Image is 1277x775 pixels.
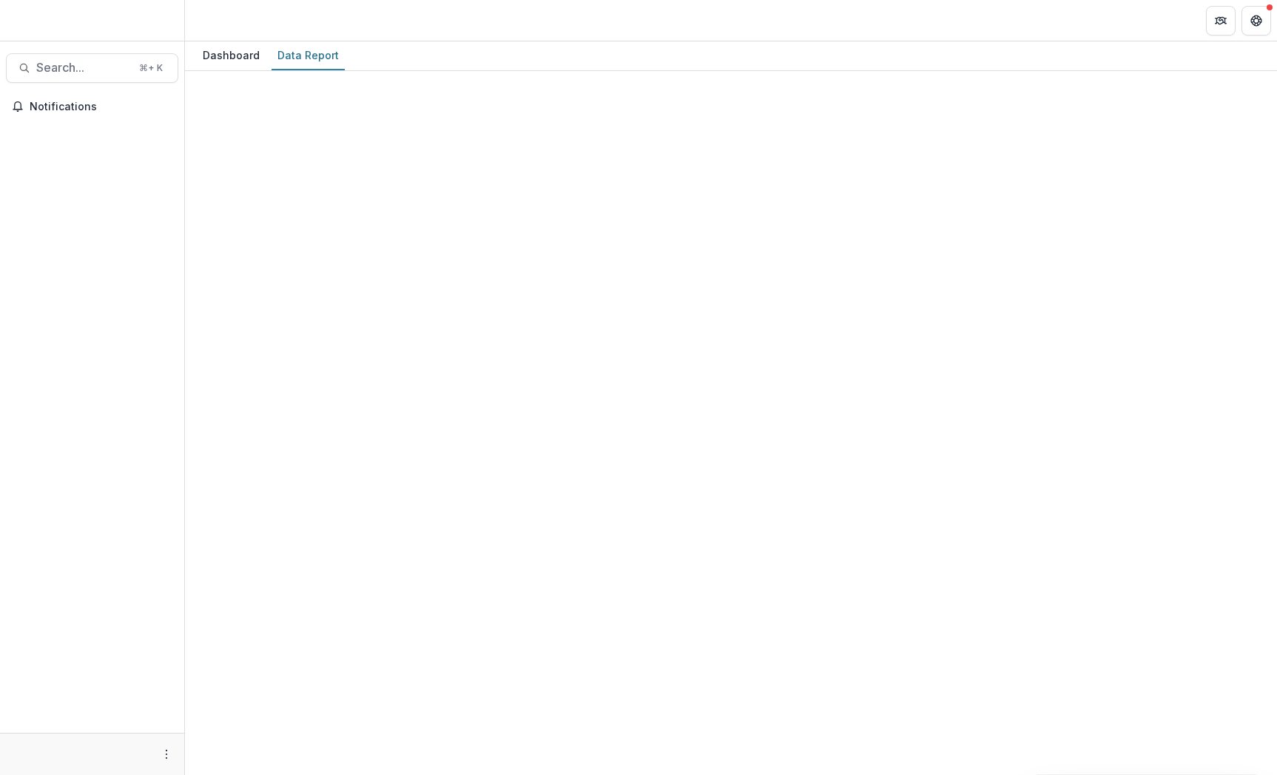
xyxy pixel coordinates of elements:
[1206,6,1236,36] button: Partners
[272,41,345,70] a: Data Report
[272,44,345,66] div: Data Report
[197,41,266,70] a: Dashboard
[158,745,175,763] button: More
[36,61,130,75] span: Search...
[1241,6,1271,36] button: Get Help
[30,101,172,113] span: Notifications
[6,53,178,83] button: Search...
[6,95,178,118] button: Notifications
[197,44,266,66] div: Dashboard
[136,60,166,76] div: ⌘ + K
